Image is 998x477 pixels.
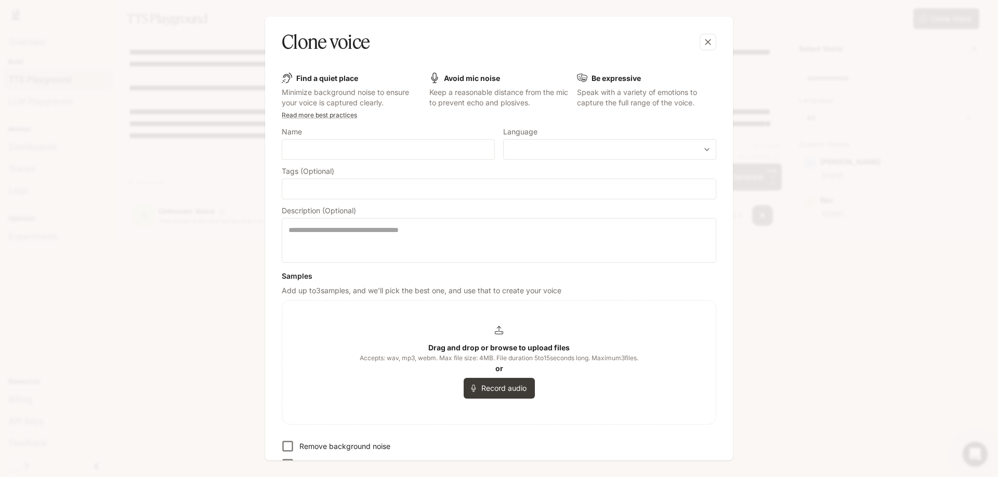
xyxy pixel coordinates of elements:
b: Find a quiet place [296,74,358,83]
p: Description (Optional) [282,207,356,214]
p: Remove background noise [299,441,390,452]
p: Name [282,128,302,135]
p: Tags (Optional) [282,168,334,175]
h5: Clone voice [282,29,370,55]
button: Record audio [464,378,535,399]
p: Language [503,128,537,135]
b: or [495,364,503,373]
p: Keep a reasonable distance from the mic to prevent echo and plosives. [429,87,569,108]
b: Drag and drop or browse to upload files [428,343,570,352]
span: Accepts: wav, mp3, webm. Max file size: 4MB. File duration 5 to 15 seconds long. Maximum 3 files. [360,353,638,363]
p: Minimize background noise to ensure your voice is captured clearly. [282,87,421,108]
b: Be expressive [592,74,641,83]
h6: Samples [282,271,716,281]
a: Read more best practices [282,111,357,119]
div: ​ [504,144,716,155]
b: Avoid mic noise [444,74,500,83]
p: Speak with a variety of emotions to capture the full range of the voice. [577,87,716,108]
p: Add up to 3 samples, and we'll pick the best one, and use that to create your voice [282,285,716,296]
